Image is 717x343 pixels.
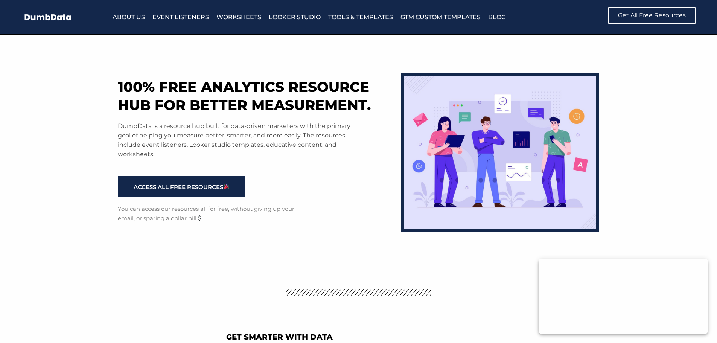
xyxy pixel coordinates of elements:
[224,184,229,189] img: 🎉
[134,184,230,190] span: ACCESS ALL FREE RESOURCES
[113,12,559,23] nav: Menu
[113,12,145,23] a: About Us
[216,12,261,23] a: Worksheets
[118,176,245,197] a: ACCESS ALL FREE RESOURCES🎉
[328,12,393,23] a: Tools & Templates
[152,12,209,23] a: Event Listeners
[400,12,481,23] a: GTM Custom Templates
[618,12,686,18] span: Get All Free Resources
[269,12,321,23] a: Looker Studio
[118,204,306,223] p: You can access our resources all for free, without giving up your email, or sparing a dollar bill
[118,78,394,114] h1: 100% free analytics resource hub for better measurement.
[197,215,202,221] img: 💲
[226,332,491,342] h2: Get Smarter With Data
[608,7,696,24] a: Get All Free Resources
[118,122,356,159] p: DumbData is a resource hub built for data-driven marketers with the primary goal of helping you m...
[488,12,506,23] a: Blog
